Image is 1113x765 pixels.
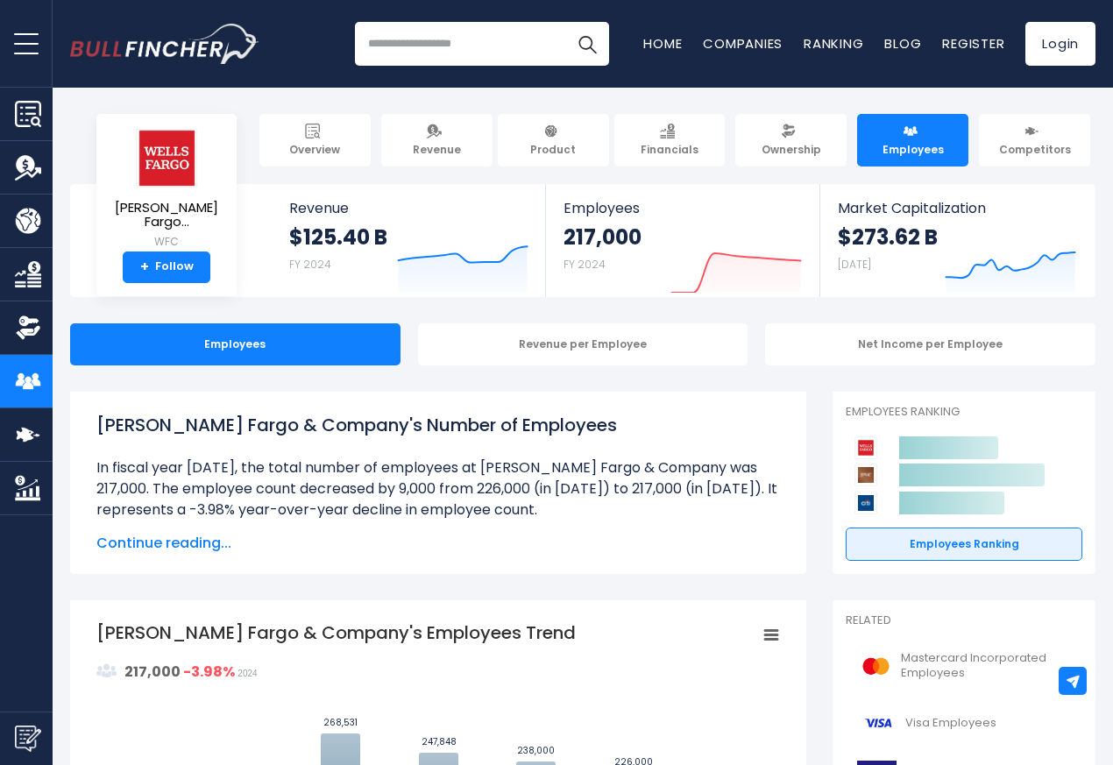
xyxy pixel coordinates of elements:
a: Blog [884,34,921,53]
small: FY 2024 [289,257,331,272]
a: Revenue $125.40 B FY 2024 [272,184,546,297]
a: Go to homepage [70,24,259,64]
button: Search [565,22,609,66]
p: Related [846,613,1082,628]
strong: 217,000 [124,662,181,682]
span: Revenue [289,200,528,216]
span: Employees [564,200,801,216]
a: Register [942,34,1004,53]
a: Revenue [381,114,493,166]
a: Employees 217,000 FY 2024 [546,184,819,297]
small: [DATE] [838,257,871,272]
span: Product [530,143,576,157]
span: Ownership [762,143,821,157]
img: Ownership [15,315,41,341]
img: V logo [856,704,900,743]
span: Competitors [999,143,1071,157]
a: Home [643,34,682,53]
strong: 217,000 [564,223,642,251]
a: Visa Employees [846,699,1082,747]
img: MA logo [856,647,896,686]
span: Mastercard Incorporated Employees [901,651,1072,681]
small: FY 2024 [564,257,606,272]
text: 268,531 [323,716,358,729]
a: Competitors [979,114,1090,166]
a: Employees [857,114,968,166]
text: 247,848 [422,735,457,748]
strong: -3.98% [183,662,235,682]
text: 238,000 [517,744,555,757]
a: Overview [259,114,371,166]
a: [PERSON_NAME] Fargo... WFC [110,128,223,251]
p: Employees Ranking [846,405,1082,420]
h1: [PERSON_NAME] Fargo & Company's Number of Employees [96,412,780,438]
span: Financials [641,143,698,157]
li: In fiscal year [DATE], the total number of employees at [PERSON_NAME] Fargo & Company was 217,000... [96,457,780,521]
span: 2024 [237,669,257,678]
img: graph_employee_icon.svg [96,661,117,682]
span: Overview [289,143,340,157]
small: WFC [110,234,223,250]
a: +Follow [123,251,210,283]
img: Wells Fargo & Company competitors logo [854,436,877,459]
span: Visa Employees [905,716,996,731]
strong: + [140,259,149,275]
span: Continue reading... [96,533,780,554]
a: Ranking [804,34,863,53]
a: Financials [614,114,726,166]
div: Employees [70,323,401,365]
span: Market Capitalization [838,200,1076,216]
img: Citigroup competitors logo [854,492,877,514]
strong: $125.40 B [289,223,387,251]
span: [PERSON_NAME] Fargo... [110,201,223,230]
a: Login [1025,22,1095,66]
a: Ownership [735,114,847,166]
a: Mastercard Incorporated Employees [846,642,1082,691]
span: Revenue [413,143,461,157]
img: JPMorgan Chase & Co. competitors logo [854,464,877,486]
a: Market Capitalization $273.62 B [DATE] [820,184,1094,297]
span: Employees [883,143,944,157]
tspan: [PERSON_NAME] Fargo & Company's Employees Trend [96,620,576,645]
div: Revenue per Employee [418,323,748,365]
a: Companies [703,34,783,53]
a: Product [498,114,609,166]
a: Employees Ranking [846,528,1082,561]
img: Bullfincher logo [70,24,259,64]
div: Net Income per Employee [765,323,1095,365]
strong: $273.62 B [838,223,938,251]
